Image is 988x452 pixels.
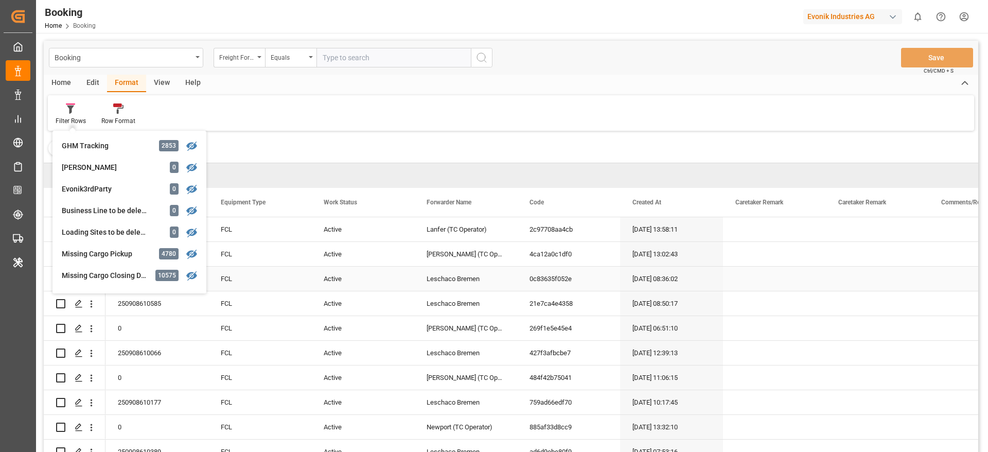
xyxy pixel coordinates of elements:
[208,291,311,316] div: FCL
[208,341,311,365] div: FCL
[170,205,179,216] div: 0
[414,242,517,266] div: [PERSON_NAME] (TC Operator)
[79,75,107,92] div: Edit
[517,390,620,414] div: 759ad66edf70
[620,390,723,414] div: [DATE] 10:17:45
[105,291,208,316] div: 250908610585
[632,199,661,206] span: Created At
[45,22,62,29] a: Home
[311,291,414,316] div: Active
[311,366,414,390] div: Active
[44,415,105,440] div: Press SPACE to select this row.
[170,183,179,195] div: 0
[427,199,471,206] span: Forwarder Name
[44,267,105,291] div: Press SPACE to select this row.
[271,50,306,62] div: Equals
[62,227,152,238] div: Loading Sites to be deleted
[155,270,179,281] div: 10575
[324,199,357,206] span: Work Status
[620,267,723,291] div: [DATE] 08:36:02
[311,390,414,414] div: Active
[105,390,208,414] div: 250908610177
[414,316,517,340] div: [PERSON_NAME] (TC Operator)
[414,390,517,414] div: Leschaco Bremen
[620,366,723,390] div: [DATE] 11:06:15
[414,267,517,291] div: Leschaco Bremen
[517,242,620,266] div: 4ca12a0c1df0
[208,415,311,439] div: FCL
[44,316,105,341] div: Press SPACE to select this row.
[620,341,723,365] div: [DATE] 12:39:13
[517,316,620,340] div: 269f1e5e45e4
[55,50,192,63] div: Booking
[146,75,178,92] div: View
[105,341,208,365] div: 250908610066
[414,341,517,365] div: Leschaco Bremen
[208,316,311,340] div: FCL
[517,366,620,390] div: 484f42b75041
[214,48,265,67] button: open menu
[316,48,471,67] input: Type to search
[107,75,146,92] div: Format
[929,5,952,28] button: Help Center
[208,390,311,414] div: FCL
[44,75,79,92] div: Home
[105,316,208,340] div: 0
[517,267,620,291] div: 0c83635f052e
[311,415,414,439] div: Active
[620,415,723,439] div: [DATE] 13:32:10
[471,48,492,67] button: search button
[311,242,414,266] div: Active
[56,116,86,126] div: Filter Rows
[208,217,311,241] div: FCL
[311,341,414,365] div: Active
[620,291,723,316] div: [DATE] 08:50:17
[311,217,414,241] div: Active
[414,366,517,390] div: [PERSON_NAME] (TC Operator)
[517,291,620,316] div: 21e7ca4e4358
[159,140,179,151] div: 2853
[311,316,414,340] div: Active
[45,5,96,20] div: Booking
[414,217,517,241] div: Lanfer (TC Operator)
[517,415,620,439] div: 885af33d8cc9
[838,199,886,206] span: Caretaker Remark
[62,162,152,173] div: [PERSON_NAME]
[170,162,179,173] div: 0
[620,316,723,340] div: [DATE] 06:51:10
[208,267,311,291] div: FCL
[105,415,208,439] div: 0
[101,116,135,126] div: Row Format
[44,242,105,267] div: Press SPACE to select this row.
[265,48,316,67] button: open menu
[530,199,544,206] span: Code
[208,242,311,266] div: FCL
[178,75,208,92] div: Help
[517,217,620,241] div: 2c97708aa4cb
[159,248,179,259] div: 4780
[221,199,266,206] span: Equipment Type
[906,5,929,28] button: show 0 new notifications
[901,48,973,67] button: Save
[414,291,517,316] div: Leschaco Bremen
[44,341,105,366] div: Press SPACE to select this row.
[620,242,723,266] div: [DATE] 13:02:43
[44,366,105,390] div: Press SPACE to select this row.
[62,270,152,281] div: Missing Cargo Closing Date
[62,249,152,259] div: Missing Cargo Pickup
[105,366,208,390] div: 0
[311,267,414,291] div: Active
[803,9,902,24] div: Evonik Industries AG
[44,217,105,242] div: Press SPACE to select this row.
[803,7,906,26] button: Evonik Industries AG
[517,341,620,365] div: 427f3afbcbe7
[170,227,179,238] div: 0
[620,217,723,241] div: [DATE] 13:58:11
[208,366,311,390] div: FCL
[62,184,152,195] div: Evonik3rdParty
[735,199,783,206] span: Caretaker Remark
[44,291,105,316] div: Press SPACE to select this row.
[62,205,152,216] div: Business Line to be deleted
[924,67,954,75] span: Ctrl/CMD + S
[414,415,517,439] div: Newport (TC Operator)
